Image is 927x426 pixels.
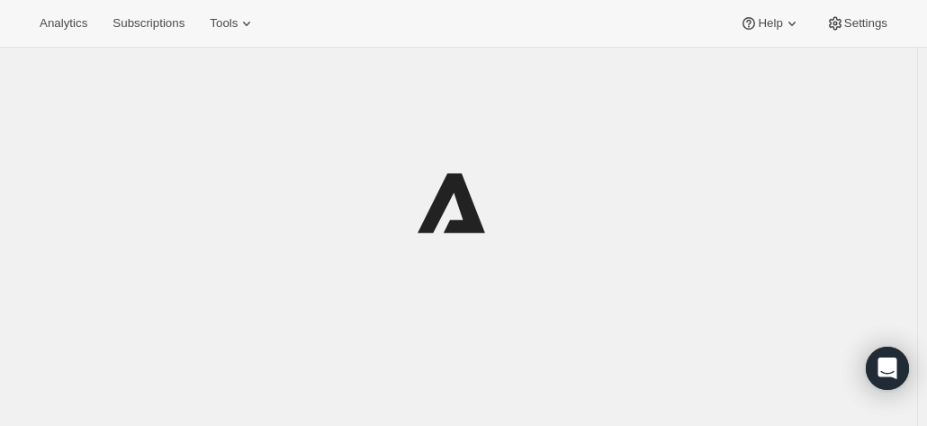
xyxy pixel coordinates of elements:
span: Tools [210,16,238,31]
span: Help [758,16,782,31]
button: Analytics [29,11,98,36]
span: Analytics [40,16,87,31]
div: Open Intercom Messenger [866,347,909,390]
button: Subscriptions [102,11,195,36]
button: Help [729,11,811,36]
span: Settings [844,16,887,31]
button: Tools [199,11,266,36]
span: Subscriptions [112,16,184,31]
button: Settings [815,11,898,36]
